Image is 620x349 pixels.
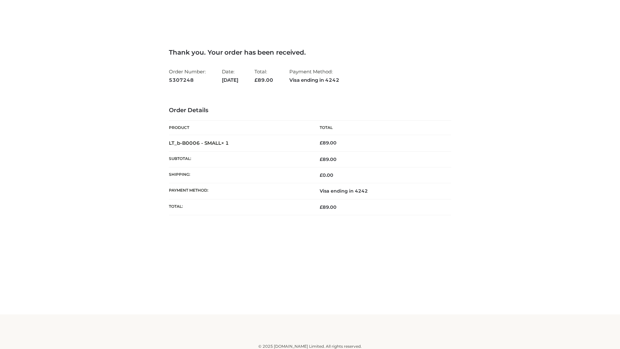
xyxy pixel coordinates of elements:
th: Total: [169,199,310,215]
strong: 5307248 [169,76,206,84]
strong: × 1 [221,140,229,146]
th: Payment method: [169,183,310,199]
span: £ [320,204,323,210]
li: Date: [222,66,238,86]
th: Total [310,121,451,135]
li: Payment Method: [289,66,339,86]
li: Total: [254,66,273,86]
th: Subtotal: [169,151,310,167]
td: Visa ending in 4242 [310,183,451,199]
li: Order Number: [169,66,206,86]
span: £ [320,156,323,162]
span: 89.00 [320,204,336,210]
h3: Order Details [169,107,451,114]
span: £ [320,140,323,146]
strong: [DATE] [222,76,238,84]
bdi: 89.00 [320,140,336,146]
h3: Thank you. Your order has been received. [169,48,451,56]
strong: Visa ending in 4242 [289,76,339,84]
span: £ [320,172,323,178]
th: Shipping: [169,167,310,183]
span: 89.00 [254,77,273,83]
strong: LT_b-B0006 - SMALL [169,140,229,146]
bdi: 0.00 [320,172,333,178]
span: 89.00 [320,156,336,162]
th: Product [169,121,310,135]
span: £ [254,77,258,83]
